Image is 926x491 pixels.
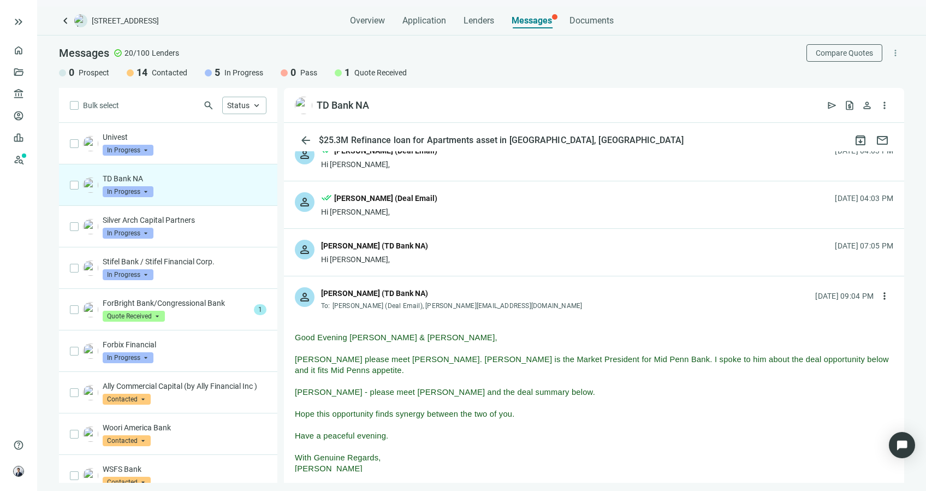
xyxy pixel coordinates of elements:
[876,97,893,114] button: more_vert
[298,148,311,161] span: person
[841,97,858,114] button: request_quote
[298,196,311,209] span: person
[299,134,312,147] span: arrow_back
[876,287,893,305] button: more_vert
[59,14,72,27] a: keyboard_arrow_left
[12,15,25,28] button: keyboard_double_arrow_right
[69,66,74,79] span: 0
[354,67,407,78] span: Quote Received
[103,145,153,156] span: In Progress
[827,100,838,111] span: send
[83,385,98,400] img: 6c40ddf9-8141-45da-b156-0a96a48bf26c
[835,240,893,252] div: [DATE] 07:05 PM
[152,48,179,58] span: Lenders
[83,219,98,234] img: d56b75cd-040b-43bc-90f2-f3873d3717cc
[103,339,266,350] p: Forbix Financial
[823,97,841,114] button: send
[83,468,98,483] img: a4734ad7-3cfd-4195-9af3-d67550dad344.png
[887,44,904,62] button: more_vert
[816,49,873,57] span: Compare Quotes
[844,100,855,111] span: request_quote
[83,427,98,442] img: 48e47697-9961-4d19-8b6c-4b7253333549.png
[854,134,867,147] span: archive
[74,14,87,27] img: deal-logo
[850,129,871,151] button: archive
[295,97,312,114] img: 84d10de0-9b6e-4a0d-801e-8242029ca7e2.png
[103,186,153,197] span: In Progress
[83,302,98,317] img: a6098459-e241-47ac-94a0-544ff2dbc5ce
[203,100,214,111] span: search
[103,352,153,363] span: In Progress
[136,66,147,79] span: 14
[103,311,165,322] span: Quote Received
[103,256,266,267] p: Stifel Bank / Stifel Financial Corp.
[252,100,262,110] span: keyboard_arrow_up
[103,464,266,475] p: WSFS Bank
[876,134,889,147] span: mail
[806,44,882,62] button: Compare Quotes
[13,440,24,451] span: help
[333,302,583,310] span: [PERSON_NAME] (Deal Email), [PERSON_NAME][EMAIL_ADDRESS][DOMAIN_NAME]
[13,88,21,99] span: account_balance
[317,99,369,112] div: TD Bank NA
[321,145,332,159] span: done_all
[321,206,437,217] div: Hi [PERSON_NAME],
[321,254,428,265] div: Hi [PERSON_NAME],
[334,192,437,204] div: [PERSON_NAME] (Deal Email)
[321,301,585,310] div: To:
[321,287,428,299] div: [PERSON_NAME] (TD Bank NA)
[103,228,153,239] span: In Progress
[464,15,494,26] span: Lenders
[103,298,250,309] p: ForBright Bank/Congressional Bank
[300,67,317,78] span: Pass
[103,173,266,184] p: TD Bank NA
[79,67,109,78] span: Prospect
[59,46,109,60] span: Messages
[83,261,98,276] img: b20b16a3-30b9-45b5-928c-eb6a143b3863
[103,381,266,392] p: Ally Commercial Capital (by Ally Financial Inc )
[114,49,122,57] span: check_circle
[569,15,614,26] span: Documents
[103,435,151,446] span: Contacted
[889,432,915,458] div: Open Intercom Messenger
[290,66,296,79] span: 0
[350,15,385,26] span: Overview
[215,66,220,79] span: 5
[321,192,332,206] span: done_all
[871,129,893,151] button: mail
[152,67,187,78] span: Contacted
[858,97,876,114] button: person
[298,291,311,304] span: person
[891,48,900,58] span: more_vert
[103,215,266,226] p: Silver Arch Capital Partners
[227,101,250,110] span: Status
[83,136,98,151] img: d33d5152-f2c0-4a27-b791-44f52b1dd81e
[83,344,98,359] img: 9c74dd18-5a3a-48e1-bbf5-cac8b8b48b2c
[862,100,872,111] span: person
[103,477,151,488] span: Contacted
[345,66,350,79] span: 1
[317,135,686,146] div: $25.3M Refinance loan for Apartments asset in [GEOGRAPHIC_DATA], [GEOGRAPHIC_DATA]
[83,99,119,111] span: Bulk select
[103,269,153,280] span: In Progress
[879,100,890,111] span: more_vert
[83,178,98,193] img: 84d10de0-9b6e-4a0d-801e-8242029ca7e2.png
[14,466,23,476] img: avatar
[224,67,263,78] span: In Progress
[321,159,437,170] div: Hi [PERSON_NAME],
[92,15,159,26] span: [STREET_ADDRESS]
[124,48,150,58] span: 20/100
[103,394,151,405] span: Contacted
[254,304,266,315] span: 1
[402,15,446,26] span: Application
[321,240,428,252] div: [PERSON_NAME] (TD Bank NA)
[103,422,266,433] p: Woori America Bank
[879,291,890,301] span: more_vert
[295,129,317,151] button: arrow_back
[512,15,552,26] span: Messages
[298,243,311,256] span: person
[815,290,874,302] div: [DATE] 09:04 PM
[835,192,893,204] div: [DATE] 04:03 PM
